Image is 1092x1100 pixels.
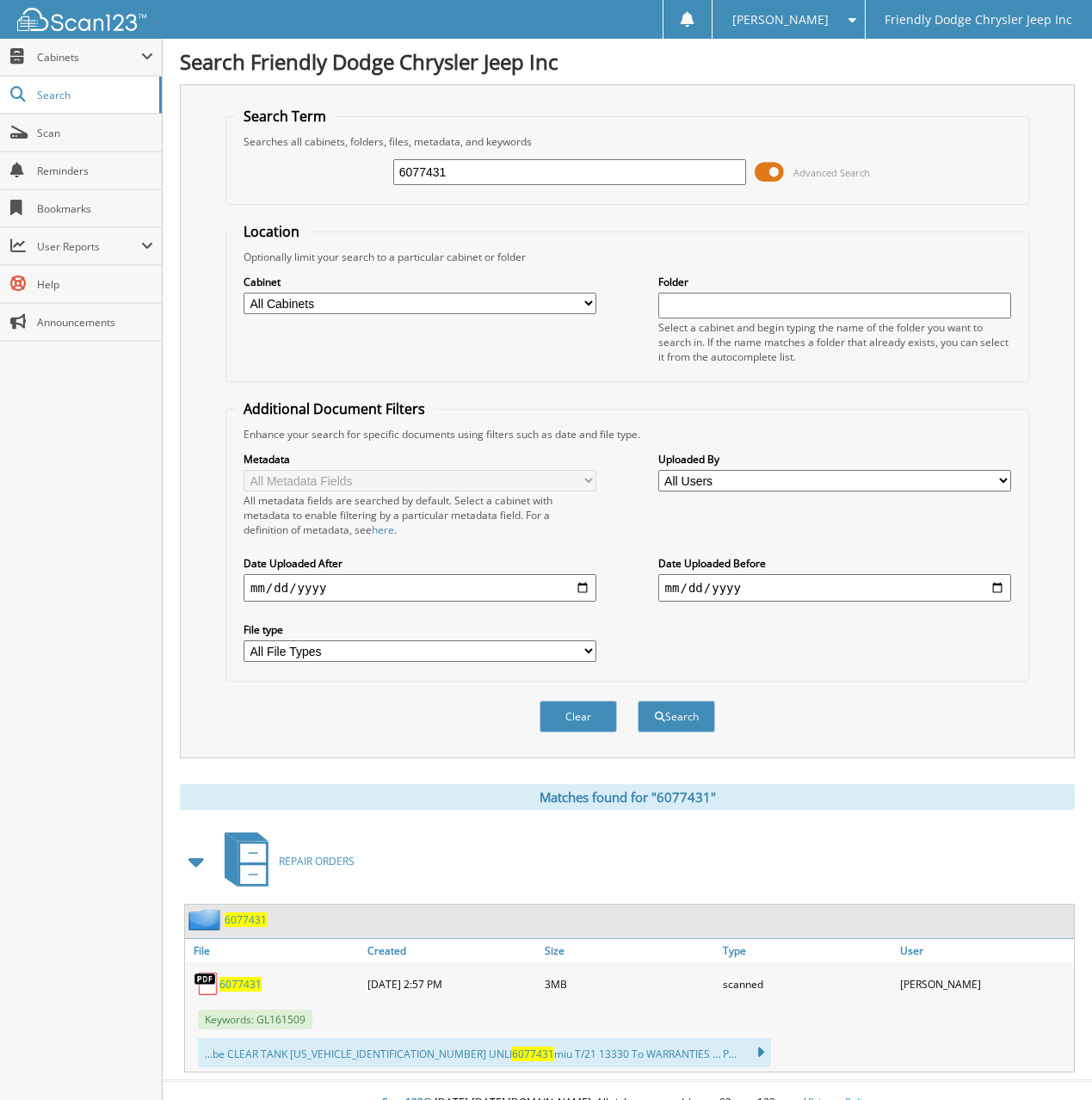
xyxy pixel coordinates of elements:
span: Advanced Search [793,166,870,179]
label: Metadata [244,452,596,467]
label: Date Uploaded After [244,556,596,571]
a: REPAIR ORDERS [214,827,355,895]
legend: Search Term [235,107,335,126]
h1: Search Friendly Dodge Chrysler Jeep Inc [180,47,1075,76]
img: scan123-logo-white.svg [17,8,146,31]
span: Scan [37,126,153,140]
div: Optionally limit your search to a particular cabinet or folder [235,250,1020,264]
a: here [372,522,394,537]
legend: Additional Document Filters [235,399,434,418]
span: Cabinets [37,50,141,65]
span: Friendly Dodge Chrysler Jeep Inc [885,15,1072,25]
span: 6077431 [512,1047,554,1061]
span: Search [37,88,151,102]
label: Uploaded By [658,452,1011,467]
img: folder2.png [188,909,225,930]
div: [PERSON_NAME] [896,967,1074,1001]
label: File type [244,622,596,637]
span: Help [37,277,153,292]
span: Reminders [37,164,153,178]
div: Select a cabinet and begin typing the name of the folder you want to search in. If the name match... [658,320,1011,364]
button: Clear [540,701,617,732]
span: Announcements [37,315,153,330]
span: Bookmarks [37,201,153,216]
a: Created [363,939,541,962]
div: 3MB [540,967,719,1001]
span: REPAIR ORDERS [279,854,355,868]
a: User [896,939,1074,962]
a: Type [719,939,897,962]
input: start [244,574,596,602]
input: end [658,574,1011,602]
a: 6077431 [219,977,262,992]
div: scanned [719,967,897,1001]
div: Enhance your search for specific documents using filters such as date and file type. [235,427,1020,442]
a: 6077431 [225,912,267,927]
img: PDF.png [194,971,219,997]
div: [DATE] 2:57 PM [363,967,541,1001]
span: User Reports [37,239,141,254]
a: Size [540,939,719,962]
legend: Location [235,222,308,241]
label: Date Uploaded Before [658,556,1011,571]
button: Search [638,701,715,732]
div: All metadata fields are searched by default. Select a cabinet with metadata to enable filtering b... [244,493,596,537]
div: Matches found for "6077431" [180,784,1075,810]
div: Searches all cabinets, folders, files, metadata, and keywords [235,134,1020,149]
span: [PERSON_NAME] [732,15,829,25]
span: Keywords: GL161509 [198,1010,312,1029]
label: Cabinet [244,275,596,289]
div: ...be CLEAR TANK [US_VEHICLE_IDENTIFICATION_NUMBER] UNLI miu T/21 13330 To WARRANTIES ... P... [198,1038,771,1067]
a: File [185,939,363,962]
label: Folder [658,275,1011,289]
